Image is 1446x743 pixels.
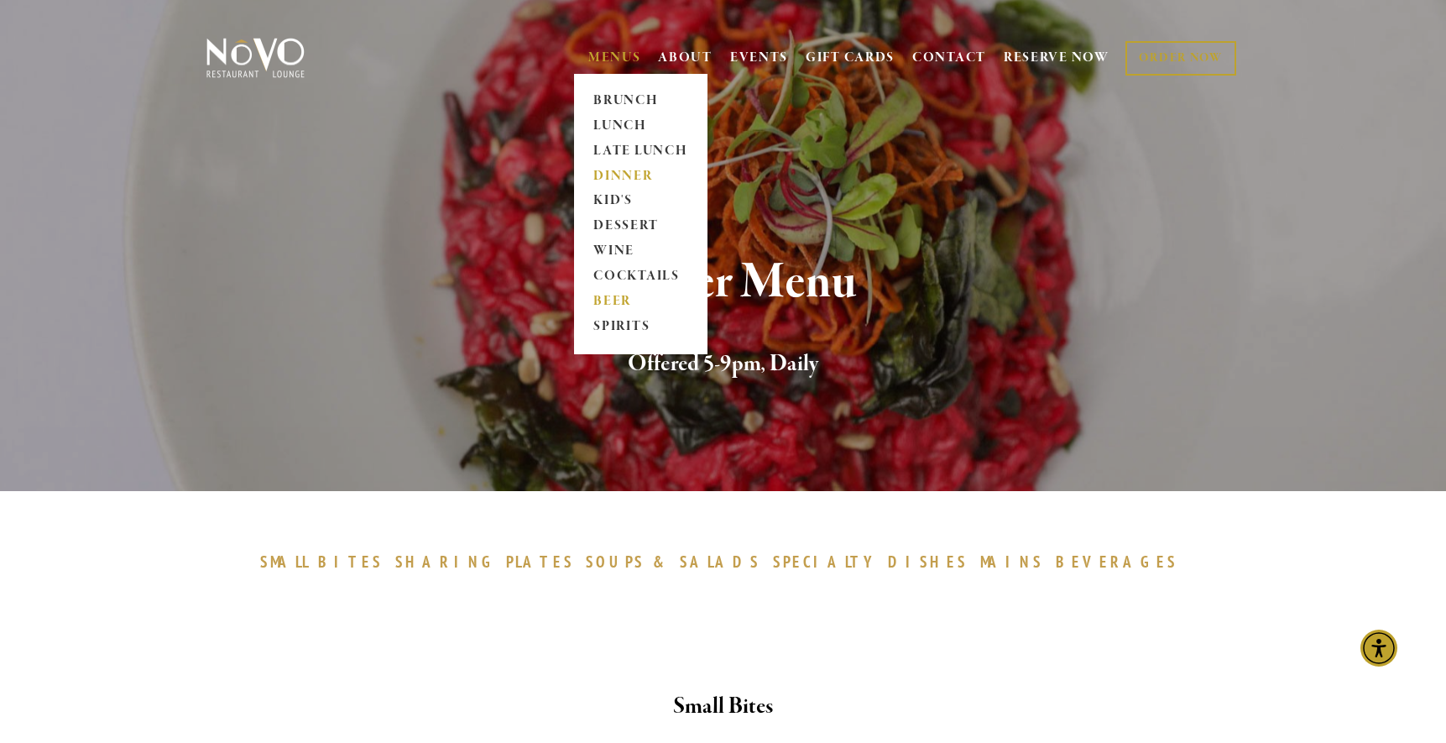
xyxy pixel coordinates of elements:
[773,552,880,572] span: SPECIALTY
[395,552,498,572] span: SHARING
[260,552,311,572] span: SMALL
[588,113,693,139] a: LUNCH
[588,164,693,189] a: DINNER
[1360,630,1397,667] div: Accessibility Menu
[588,189,693,214] a: KID'S
[203,37,308,79] img: Novo Restaurant &amp; Lounge
[318,552,383,572] span: BITES
[588,88,693,113] a: BRUNCH
[588,290,693,315] a: BEER
[234,347,1213,382] h2: Offered 5-9pm, Daily
[1056,552,1178,572] span: BEVERAGES
[1056,552,1187,572] a: BEVERAGES
[912,42,986,74] a: CONTACT
[653,552,671,572] span: &
[773,552,976,572] a: SPECIALTYDISHES
[588,264,693,290] a: COCKTAILS
[658,50,713,66] a: ABOUT
[806,42,895,74] a: GIFT CARDS
[260,552,392,572] a: SMALLBITES
[980,552,1052,572] a: MAINS
[588,50,641,66] a: MENUS
[1125,41,1235,76] a: ORDER NOW
[586,552,768,572] a: SOUPS&SALADS
[506,552,574,572] span: PLATES
[980,552,1043,572] span: MAINS
[234,255,1213,310] h1: Dinner Menu
[673,692,773,721] strong: Small Bites
[588,214,693,239] a: DESSERT
[730,50,788,66] a: EVENTS
[588,239,693,264] a: WINE
[1004,42,1109,74] a: RESERVE NOW
[586,552,645,572] span: SOUPS
[888,552,968,572] span: DISHES
[588,139,693,164] a: LATE LUNCH
[680,552,760,572] span: SALADS
[588,315,693,340] a: SPIRITS
[395,552,582,572] a: SHARINGPLATES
